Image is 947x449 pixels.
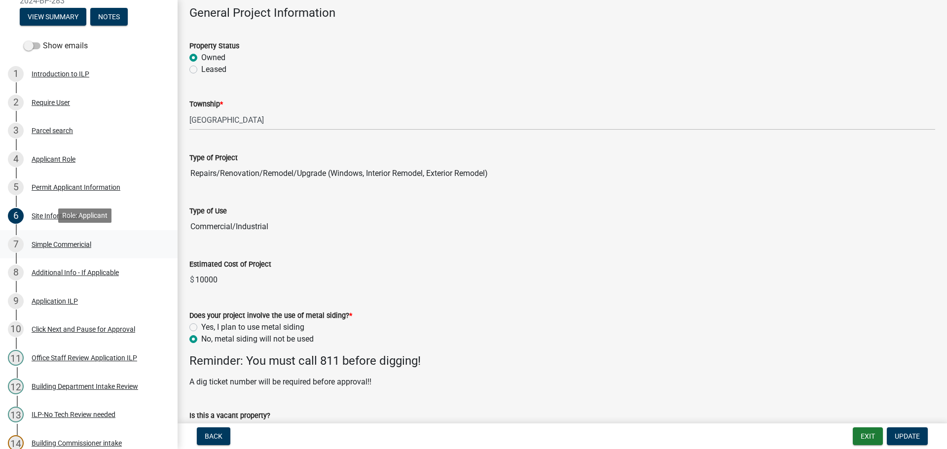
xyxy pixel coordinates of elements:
label: Show emails [24,40,88,52]
div: Application ILP [32,298,78,305]
div: 13 [8,407,24,422]
div: ILP-No Tech Review needed [32,411,115,418]
h4: General Project Information [189,6,935,20]
label: Type of Project [189,155,238,162]
div: 10 [8,321,24,337]
button: Back [197,427,230,445]
label: Owned [201,52,225,64]
div: Permit Applicant Information [32,184,120,191]
button: Update [887,427,928,445]
div: 2 [8,95,24,110]
label: Is this a vacant property? [189,413,270,419]
h4: Reminder: You must call 811 before digging! [189,354,935,368]
div: Click Next and Pause for Approval [32,326,135,333]
div: Office Staff Review Application ILP [32,354,137,361]
div: Additional Info - If Applicable [32,269,119,276]
div: Applicant Role [32,156,75,163]
div: Building Commissioner intake [32,440,122,447]
div: Building Department Intake Review [32,383,138,390]
div: Require User [32,99,70,106]
div: Role: Applicant [58,208,111,223]
label: Yes, I plan to use metal siding [201,321,304,333]
div: 7 [8,237,24,252]
div: 5 [8,179,24,195]
label: Does your project involve the use of metal siding? [189,312,352,319]
button: Exit [853,427,883,445]
div: Introduction to ILP [32,70,89,77]
span: Update [895,432,920,440]
div: Site Information [32,212,81,219]
div: Simple Commericial [32,241,91,248]
div: 1 [8,66,24,82]
wm-modal-confirm: Notes [90,13,128,21]
div: 12 [8,379,24,394]
label: Leased [201,64,226,75]
span: Back [205,432,222,440]
wm-modal-confirm: Summary [20,13,86,21]
div: 4 [8,151,24,167]
span: $ [189,270,195,290]
div: 8 [8,265,24,280]
button: View Summary [20,8,86,26]
p: A dig ticket number will be required before approval!! [189,376,935,388]
label: Type of Use [189,208,227,215]
div: 9 [8,293,24,309]
label: Estimated Cost of Project [189,261,271,268]
label: Township [189,101,223,108]
div: 11 [8,350,24,366]
div: 3 [8,123,24,138]
div: 6 [8,208,24,224]
div: Parcel search [32,127,73,134]
label: No, metal siding will not be used [201,333,314,345]
label: Property Status [189,43,239,50]
button: Notes [90,8,128,26]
